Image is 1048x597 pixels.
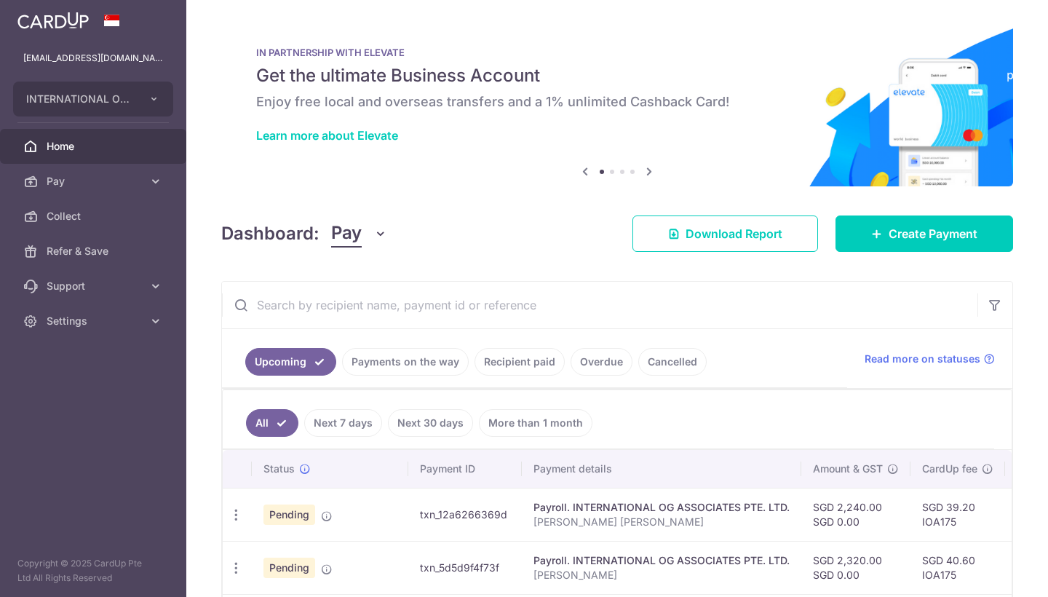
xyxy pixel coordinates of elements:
a: Upcoming [245,348,336,376]
th: Payment ID [408,450,522,488]
a: Learn more about Elevate [256,128,398,143]
td: txn_12a6266369d [408,488,522,541]
p: [PERSON_NAME] [533,568,790,582]
h6: Enjoy free local and overseas transfers and a 1% unlimited Cashback Card! [256,93,978,111]
input: Search by recipient name, payment id or reference [222,282,977,328]
span: Create Payment [889,225,977,242]
a: Download Report [632,216,818,252]
td: SGD 40.60 IOA175 [910,541,1005,594]
th: Payment details [522,450,801,488]
a: Create Payment [835,216,1013,252]
div: Payroll. INTERNATIONAL OG ASSOCIATES PTE. LTD. [533,500,790,515]
p: [EMAIL_ADDRESS][DOMAIN_NAME] [23,51,163,66]
p: [PERSON_NAME] [PERSON_NAME] [533,515,790,529]
span: Read more on statuses [865,352,980,366]
td: SGD 2,320.00 SGD 0.00 [801,541,910,594]
a: Next 7 days [304,409,382,437]
a: Recipient paid [475,348,565,376]
p: IN PARTNERSHIP WITH ELEVATE [256,47,978,58]
span: Refer & Save [47,244,143,258]
a: Overdue [571,348,632,376]
h4: Dashboard: [221,221,319,247]
span: Pay [47,174,143,189]
button: Pay [331,220,387,248]
span: INTERNATIONAL OG ASSOCIATES PTE. LTD. [26,92,134,106]
img: Renovation banner [221,23,1013,186]
div: Payroll. INTERNATIONAL OG ASSOCIATES PTE. LTD. [533,553,790,568]
span: Support [47,279,143,293]
span: Home [47,139,143,154]
span: Amount & GST [813,462,883,476]
button: INTERNATIONAL OG ASSOCIATES PTE. LTD. [13,82,173,116]
td: SGD 2,240.00 SGD 0.00 [801,488,910,541]
td: txn_5d5d9f4f73f [408,541,522,594]
span: Status [263,462,295,476]
h5: Get the ultimate Business Account [256,64,978,87]
a: Next 30 days [388,409,473,437]
span: Settings [47,314,143,328]
a: All [246,409,298,437]
span: CardUp fee [922,462,977,476]
a: More than 1 month [479,409,592,437]
span: Download Report [686,225,782,242]
span: Pending [263,558,315,578]
a: Read more on statuses [865,352,995,366]
span: Pending [263,505,315,525]
iframe: Opens a widget where you can find more information [954,553,1033,590]
td: SGD 39.20 IOA175 [910,488,1005,541]
span: Pay [331,220,362,248]
a: Cancelled [638,348,707,376]
a: Payments on the way [342,348,469,376]
span: Collect [47,209,143,224]
img: CardUp [17,12,89,29]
